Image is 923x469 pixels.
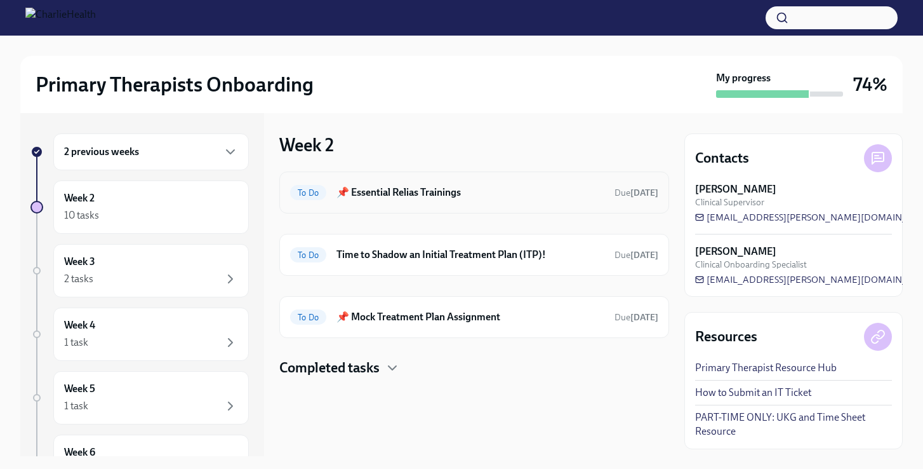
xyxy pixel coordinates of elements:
[336,186,604,200] h6: 📌 Essential Relias Trainings
[290,182,658,203] a: To Do📌 Essential Relias TrainingsDue[DATE]
[64,145,139,159] h6: 2 previous weeks
[290,250,326,260] span: To Do
[695,245,776,259] strong: [PERSON_NAME]
[336,310,604,324] h6: 📌 Mock Treatment Plan Assignment
[25,8,96,28] img: CharlieHealth
[64,336,88,350] div: 1 task
[695,182,776,196] strong: [PERSON_NAME]
[64,208,99,222] div: 10 tasks
[64,445,95,459] h6: Week 6
[630,312,658,323] strong: [DATE]
[64,255,95,269] h6: Week 3
[614,312,658,323] span: Due
[614,187,658,198] span: Due
[695,327,757,346] h4: Resources
[30,244,249,297] a: Week 32 tasks
[716,71,771,85] strong: My progress
[695,259,807,271] span: Clinical Onboarding Specialist
[64,318,95,332] h6: Week 4
[279,358,380,377] h4: Completed tasks
[695,386,811,400] a: How to Submit an IT Ticket
[695,149,749,168] h4: Contacts
[30,371,249,425] a: Week 51 task
[290,245,658,265] a: To DoTime to Shadow an Initial Treatment Plan (ITP)!Due[DATE]
[36,72,314,97] h2: Primary Therapists Onboarding
[290,188,326,198] span: To Do
[64,399,88,413] div: 1 task
[614,311,658,323] span: August 22nd, 2025 09:00
[53,133,249,170] div: 2 previous weeks
[336,248,604,262] h6: Time to Shadow an Initial Treatment Plan (ITP)!
[64,272,93,286] div: 2 tasks
[853,73,887,96] h3: 74%
[279,133,334,156] h3: Week 2
[614,249,658,261] span: August 23rd, 2025 09:00
[290,313,326,322] span: To Do
[614,187,658,199] span: August 25th, 2025 09:00
[30,180,249,234] a: Week 210 tasks
[64,382,95,396] h6: Week 5
[695,411,892,438] a: PART-TIME ONLY: UKG and Time Sheet Resource
[64,191,95,205] h6: Week 2
[630,250,658,261] strong: [DATE]
[630,187,658,198] strong: [DATE]
[279,358,669,377] div: Completed tasks
[290,307,658,327] a: To Do📌 Mock Treatment Plan AssignmentDue[DATE]
[30,308,249,361] a: Week 41 task
[695,361,837,375] a: Primary Therapist Resource Hub
[695,196,764,208] span: Clinical Supervisor
[614,250,658,261] span: Due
